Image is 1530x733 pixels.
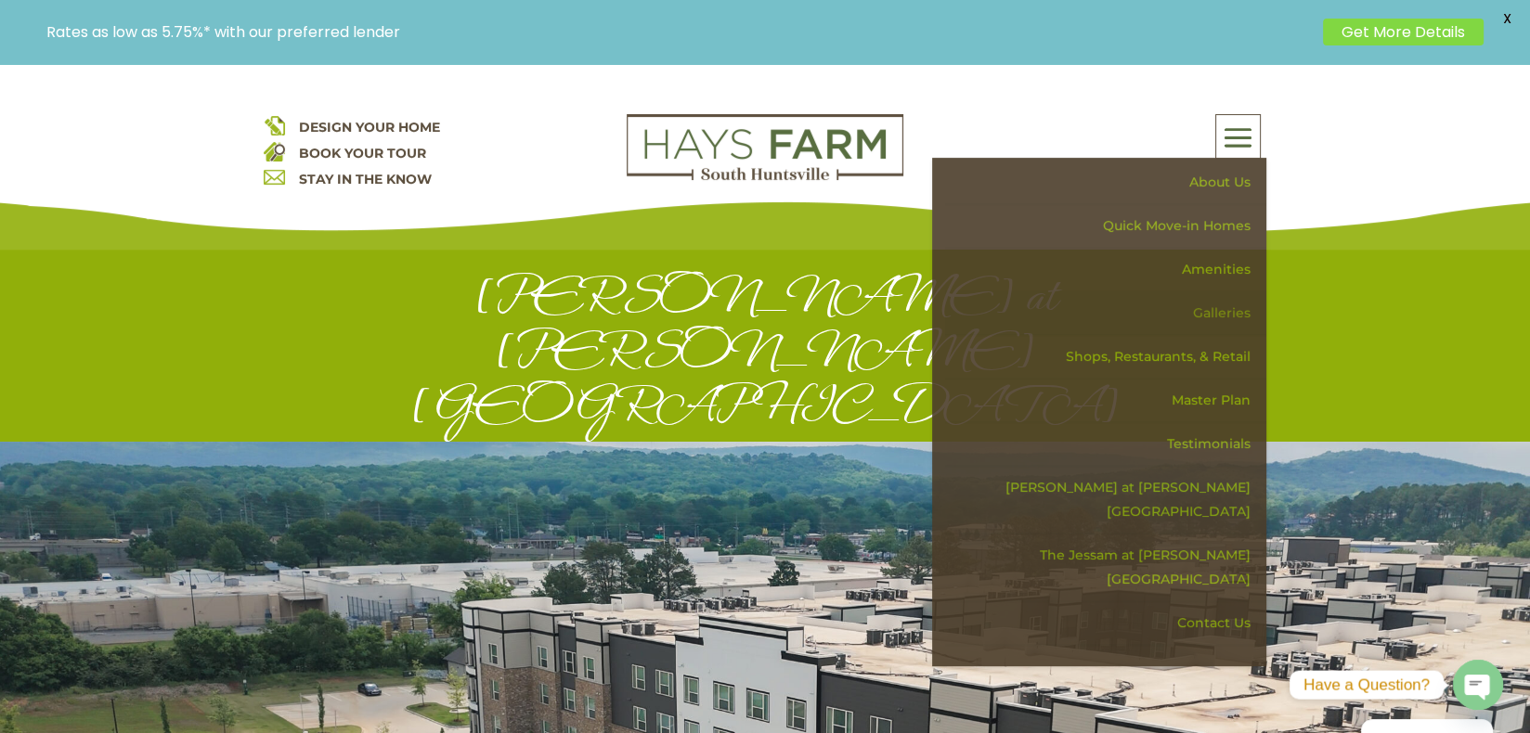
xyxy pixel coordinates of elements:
img: book your home tour [264,140,285,161]
a: [PERSON_NAME] at [PERSON_NAME][GEOGRAPHIC_DATA] [945,466,1266,534]
img: Logo [627,114,903,181]
span: X [1493,5,1521,32]
p: Rates as low as 5.75%* with our preferred lender [46,23,1314,41]
a: Galleries [945,291,1266,335]
img: design your home [264,114,285,135]
a: Shops, Restaurants, & Retail [945,335,1266,379]
a: DESIGN YOUR HOME [299,119,440,135]
a: Get More Details [1323,19,1484,45]
a: Contact Us [945,601,1266,645]
a: About Us [945,161,1266,204]
a: Quick Move-in Homes [945,204,1266,248]
a: The Jessam at [PERSON_NAME][GEOGRAPHIC_DATA] [945,534,1266,601]
h1: [PERSON_NAME] at [PERSON_NAME][GEOGRAPHIC_DATA] [264,268,1266,442]
a: Master Plan [945,379,1266,422]
a: Amenities [945,248,1266,291]
a: Testimonials [945,422,1266,466]
a: BOOK YOUR TOUR [299,145,426,161]
a: hays farm homes huntsville development [627,168,903,185]
a: STAY IN THE KNOW [299,171,432,187]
